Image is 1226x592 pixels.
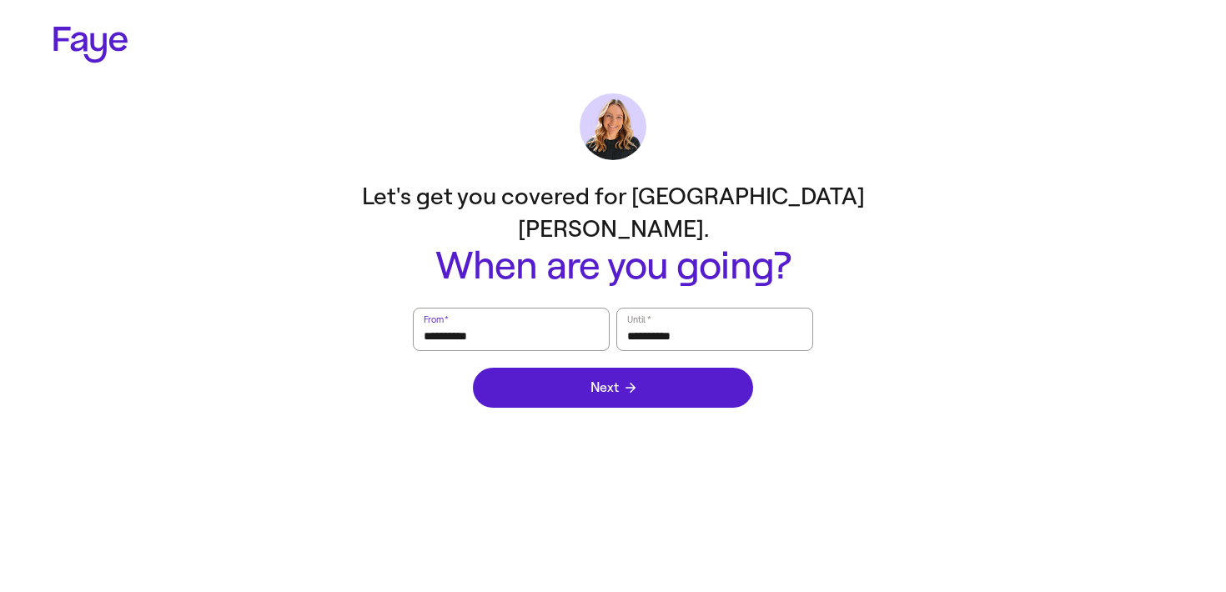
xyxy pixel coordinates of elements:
label: Until [626,311,652,328]
label: From [422,311,450,328]
button: Next [473,368,753,408]
p: Let's get you covered for [GEOGRAPHIC_DATA][PERSON_NAME]. [279,180,947,245]
span: Next [590,381,636,394]
h1: When are you going? [279,245,947,288]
